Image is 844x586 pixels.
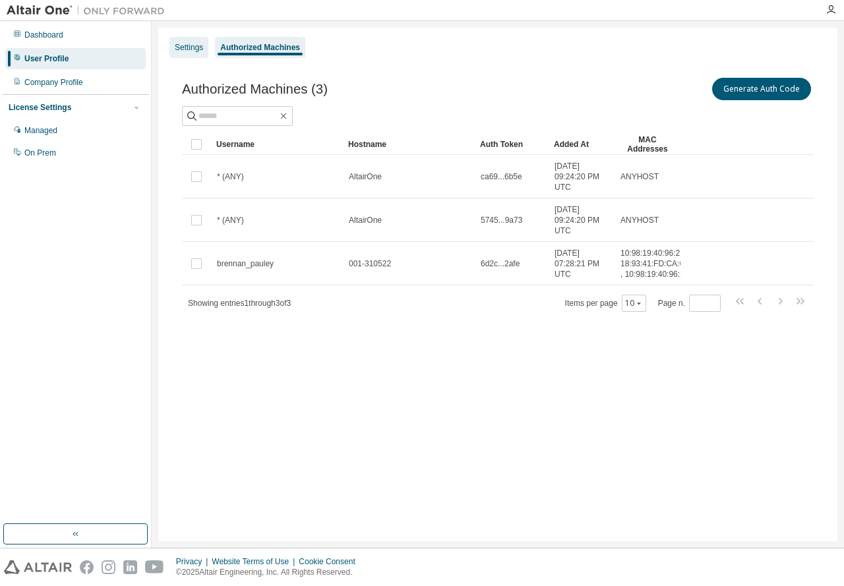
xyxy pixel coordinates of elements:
div: Dashboard [24,30,63,40]
div: Username [216,134,338,155]
span: brennan_pauley [217,258,274,269]
div: User Profile [24,53,69,64]
div: Website Terms of Use [212,556,299,567]
img: Altair One [7,4,171,17]
span: 5745...9a73 [481,215,522,225]
div: On Prem [24,148,56,158]
button: Generate Auth Code [712,78,811,100]
div: Privacy [176,556,212,567]
span: ANYHOST [620,171,659,182]
p: © 2025 Altair Engineering, Inc. All Rights Reserved. [176,567,363,578]
div: Authorized Machines [220,42,300,53]
img: facebook.svg [80,560,94,574]
span: 001-310522 [349,258,391,269]
img: instagram.svg [102,560,115,574]
span: Showing entries 1 through 3 of 3 [188,299,291,308]
span: ca69...6b5e [481,171,522,182]
img: altair_logo.svg [4,560,72,574]
div: Hostname [348,134,469,155]
span: Authorized Machines (3) [182,82,328,97]
div: Cookie Consent [299,556,363,567]
span: 6d2c...2afe [481,258,520,269]
span: [DATE] 09:24:20 PM UTC [555,161,609,192]
span: Items per page [565,295,646,312]
div: Company Profile [24,77,83,88]
span: Page n. [658,295,721,312]
div: Managed [24,125,57,136]
img: linkedin.svg [123,560,137,574]
span: 10:98:19:40:96:21 , 18:93:41:FD:CA:6E , 10:98:19:40:96:20 [620,248,689,279]
div: Added At [554,134,609,155]
span: ANYHOST [620,215,659,225]
span: [DATE] 09:24:20 PM UTC [555,204,609,236]
button: 10 [625,298,643,308]
div: Auth Token [480,134,543,155]
div: Settings [175,42,203,53]
span: AltairOne [349,215,382,225]
span: * (ANY) [217,171,244,182]
span: [DATE] 07:28:21 PM UTC [555,248,609,279]
span: * (ANY) [217,215,244,225]
div: MAC Addresses [620,134,675,155]
div: License Settings [9,102,71,113]
span: AltairOne [349,171,382,182]
img: youtube.svg [145,560,164,574]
